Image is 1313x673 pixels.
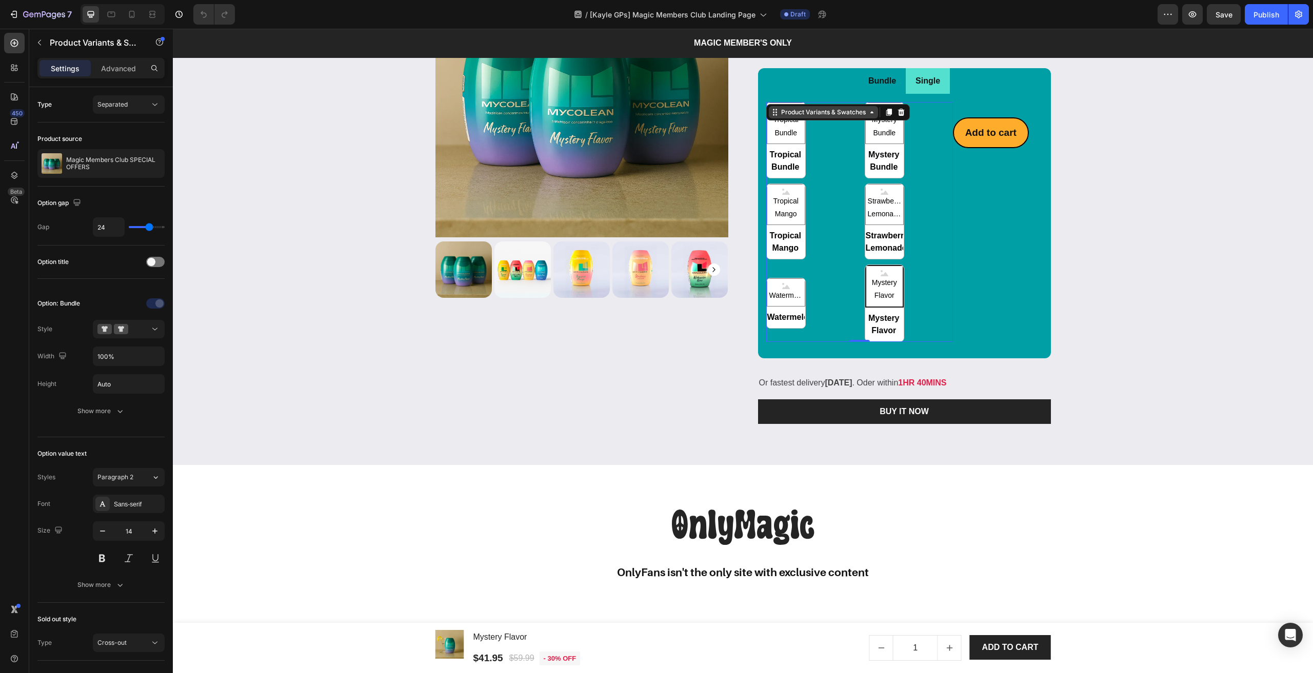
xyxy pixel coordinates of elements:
[692,115,730,150] span: Mystery Bundle
[300,600,408,617] h1: Mystery Flavor
[693,85,730,110] span: Mystery Bundle
[1254,9,1279,20] div: Publish
[37,196,83,210] div: Option gap
[37,615,76,624] div: Sold out style
[8,188,25,196] div: Beta
[37,402,165,420] button: Show more
[51,63,79,74] p: Settings
[97,100,128,108] span: Separated
[1216,10,1232,19] span: Save
[593,196,632,231] span: Tropical Mango
[50,36,137,49] p: Product Variants & Swatches
[809,613,866,625] div: ADD TO CART
[4,4,76,25] button: 7
[1207,4,1241,25] button: Save
[173,29,1313,673] iframe: To enrich screen reader interactions, please activate Accessibility in Grammarly extension settings
[93,634,165,652] button: Cross-out
[780,89,856,119] button: Add to cart
[93,375,164,393] input: Auto
[535,235,547,247] button: Carousel Next Arrow
[66,156,161,171] p: Magic Members Club SPECIAL OFFERS
[77,406,125,416] div: Show more
[37,524,65,538] div: Size
[790,10,806,19] span: Draft
[114,500,162,509] div: Sans-serif
[695,45,723,60] p: Bundle
[37,222,49,232] div: Gap
[692,196,730,231] span: Strawberry Lemonade
[594,260,632,273] span: Watermelon
[37,100,52,109] div: Type
[93,95,165,114] button: Separated
[743,45,767,60] p: Single
[67,8,72,21] p: 7
[585,9,588,20] span: /
[694,44,725,62] div: Rich Text Editor. Editing area: main
[335,621,363,638] div: $59.99
[692,278,730,313] span: Mystery Flavor
[606,79,695,88] div: Product Variants & Swatches
[101,63,136,74] p: Advanced
[444,537,696,550] strong: OnlyFans isn't the only site with exclusive content
[594,166,632,192] span: Tropical Mango
[37,576,165,594] button: Show more
[725,350,773,358] strong: 1HR 40MINS
[77,580,125,590] div: Show more
[693,166,730,192] span: Strawberry Lemonade
[720,607,765,631] input: quantity
[693,248,730,273] span: Mystery Flavor
[585,371,878,395] button: BUY IT NOW
[367,623,408,637] pre: - 30% off
[521,10,619,18] strong: MAGIC MEMBER'S ONLY
[765,607,788,631] button: increment
[499,474,641,516] span: OnlyMagic
[37,473,55,482] div: Styles
[10,109,25,117] div: 450
[93,347,164,365] input: Auto
[586,347,877,362] p: Or fastest delivery . Oder within
[593,115,632,150] span: Tropical Bundle
[741,44,769,62] div: Rich Text Editor. Editing area: main
[37,638,52,647] div: Type
[594,85,632,110] span: Tropical Bundle
[37,449,87,458] div: Option value text
[37,350,69,363] div: Width
[193,4,235,25] div: Undo/Redo
[652,350,679,358] strong: [DATE]
[97,473,133,482] span: Paragraph 2
[37,134,82,144] div: Product source
[792,98,844,111] div: Add to cart
[707,377,756,389] div: BUY IT NOW
[300,622,331,637] div: $41.95
[37,379,56,389] div: Height
[797,606,878,631] button: ADD TO CART
[37,324,52,334] div: Style
[37,257,69,267] div: Option title
[97,639,127,646] span: Cross-out
[37,299,80,308] div: Option: Bundle
[697,607,720,631] button: decrement
[93,218,124,236] input: Auto
[37,499,50,508] div: Font
[1245,4,1288,25] button: Publish
[590,9,755,20] span: [Kayle GPs] Magic Members Club Landing Page
[42,153,62,174] img: product feature img
[93,468,165,486] button: Paragraph 2
[593,277,632,300] span: Watermelon
[1278,623,1303,647] div: Open Intercom Messenger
